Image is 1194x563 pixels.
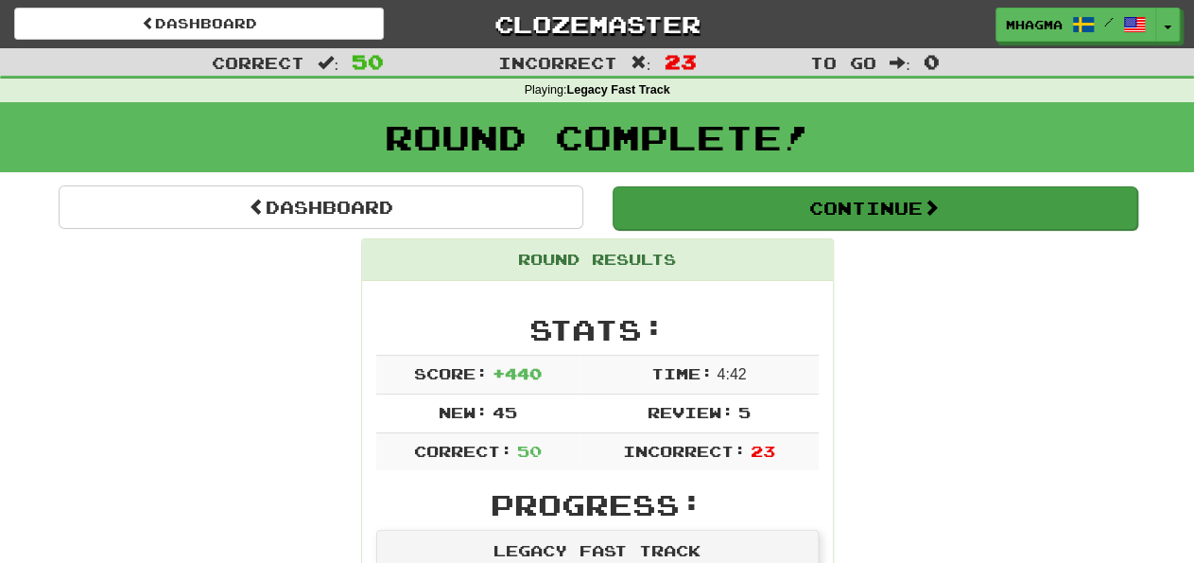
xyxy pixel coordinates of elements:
[651,364,713,382] span: Time:
[376,314,819,345] h2: Stats:
[498,53,617,72] span: Incorrect
[924,50,940,73] span: 0
[995,8,1156,42] a: mhagma /
[7,118,1187,156] h1: Round Complete!
[439,403,488,421] span: New:
[631,55,651,71] span: :
[376,489,819,520] h2: Progress:
[412,8,782,41] a: Clozemaster
[59,185,583,229] a: Dashboard
[623,442,746,460] span: Incorrect:
[1006,16,1063,33] span: mhagma
[352,50,384,73] span: 50
[810,53,876,72] span: To go
[212,53,304,72] span: Correct
[1104,15,1114,28] span: /
[717,366,746,382] span: 4 : 42
[492,403,516,421] span: 45
[737,403,750,421] span: 5
[664,50,696,73] span: 23
[362,239,833,281] div: Round Results
[516,442,541,460] span: 50
[613,186,1137,230] button: Continue
[890,55,910,71] span: :
[318,55,338,71] span: :
[648,403,734,421] span: Review:
[414,442,512,460] span: Correct:
[750,442,774,460] span: 23
[492,364,541,382] span: + 440
[14,8,384,40] a: Dashboard
[566,83,669,97] strong: Legacy Fast Track
[414,364,488,382] span: Score:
